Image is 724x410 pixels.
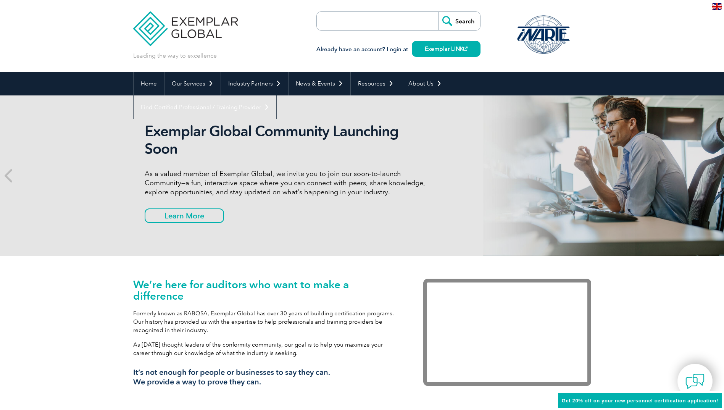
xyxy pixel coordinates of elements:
iframe: Exemplar Global: Working together to make a difference [423,279,591,386]
p: Formerly known as RABQSA, Exemplar Global has over 30 years of building certification programs. O... [133,309,400,334]
a: Find Certified Professional / Training Provider [134,95,276,119]
a: News & Events [289,72,350,95]
img: en [712,3,722,10]
span: Get 20% off on your new personnel certification application! [562,398,718,404]
a: Home [134,72,164,95]
a: About Us [401,72,449,95]
a: Exemplar LINK [412,41,481,57]
h2: Exemplar Global Community Launching Soon [145,123,431,158]
h3: Already have an account? Login at [316,45,481,54]
a: Our Services [164,72,221,95]
p: Leading the way to excellence [133,52,217,60]
h3: It’s not enough for people or businesses to say they can. We provide a way to prove they can. [133,368,400,387]
h1: We’re here for auditors who want to make a difference [133,279,400,302]
a: Resources [351,72,401,95]
p: As [DATE] thought leaders of the conformity community, our goal is to help you maximize your care... [133,341,400,357]
a: Industry Partners [221,72,288,95]
img: open_square.png [463,47,468,51]
p: As a valued member of Exemplar Global, we invite you to join our soon-to-launch Community—a fun, ... [145,169,431,197]
a: Learn More [145,208,224,223]
input: Search [438,12,480,30]
img: contact-chat.png [685,372,705,391]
